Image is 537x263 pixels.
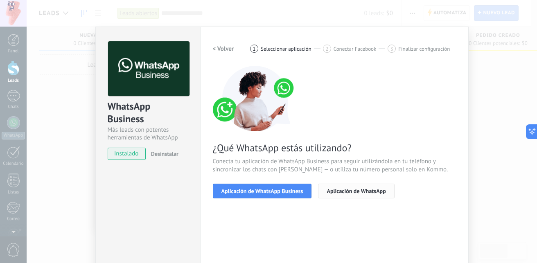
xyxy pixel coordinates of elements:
[108,148,145,160] span: instalado
[213,41,234,56] button: < Volver
[213,184,312,198] button: Aplicación de WhatsApp Business
[398,46,450,52] span: Finalizar configuración
[108,126,188,142] div: Más leads con potentes herramientas de WhatsApp
[318,184,394,198] button: Aplicación de WhatsApp
[213,142,456,154] span: ¿Qué WhatsApp estás utilizando?
[327,188,386,194] span: Aplicación de WhatsApp
[108,41,190,97] img: logo_main.png
[221,188,303,194] span: Aplicación de WhatsApp Business
[148,148,178,160] button: Desinstalar
[213,45,234,53] h2: < Volver
[334,46,377,52] span: Conectar Facebook
[390,45,393,52] span: 3
[253,45,256,52] span: 1
[108,100,188,126] div: WhatsApp Business
[151,150,178,157] span: Desinstalar
[261,46,311,52] span: Seleccionar aplicación
[213,66,299,131] img: connect number
[325,45,328,52] span: 2
[213,157,456,174] span: Conecta tu aplicación de WhatsApp Business para seguir utilizándola en tu teléfono y sincronizar ...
